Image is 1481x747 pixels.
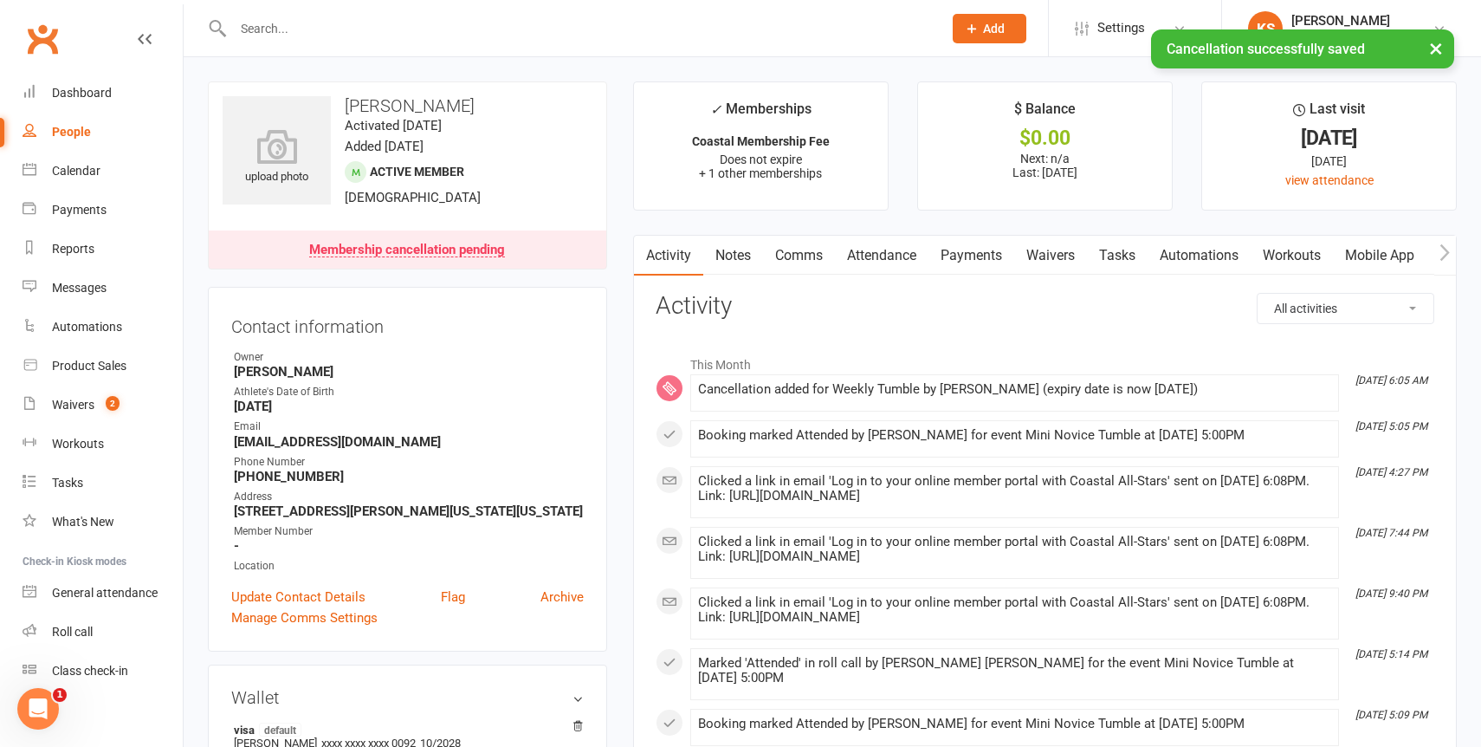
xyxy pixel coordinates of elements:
a: Clubworx [21,17,64,61]
h3: Contact information [231,310,584,336]
strong: - [234,538,584,554]
a: Archive [540,587,584,607]
i: [DATE] 4:27 PM [1355,466,1427,478]
a: Waivers [1014,236,1087,276]
div: [PERSON_NAME] [1291,13,1390,29]
i: [DATE] 5:09 PM [1355,709,1427,721]
a: Automations [23,308,183,347]
div: Booking marked Attended by [PERSON_NAME] for event Mini Novice Tumble at [DATE] 5:00PM [698,428,1331,443]
div: What's New [52,515,114,529]
a: People [23,113,183,152]
button: Add [953,14,1026,43]
strong: [STREET_ADDRESS][PERSON_NAME][US_STATE][US_STATE] [234,503,584,519]
div: Product Sales [52,359,126,373]
div: General attendance [52,586,158,600]
div: Reports [52,242,94,256]
div: Clicked a link in email 'Log in to your online member portal with Coastal All-Stars' sent on [DAT... [698,535,1331,564]
div: Dashboard [52,86,112,100]
div: Class check-in [52,664,128,678]
div: Athlete's Date of Birth [234,384,584,400]
a: Payments [928,236,1014,276]
a: General attendance kiosk mode [23,574,183,613]
div: Memberships [710,98,812,130]
i: [DATE] 9:40 PM [1355,588,1427,600]
div: Owner [234,349,584,366]
div: upload photo [223,129,331,186]
i: [DATE] 5:14 PM [1355,648,1427,660]
a: Comms [763,236,835,276]
div: Member Number [234,523,584,540]
div: People [52,125,91,139]
h3: [PERSON_NAME] [223,96,592,115]
div: Email [234,419,584,435]
a: Flag [441,587,465,607]
i: [DATE] 7:44 PM [1355,527,1427,539]
div: Phone Number [234,454,584,471]
a: Tasks [1087,236,1148,276]
div: Cancellation successfully saved [1151,29,1454,68]
time: Added [DATE] [345,139,424,154]
strong: [PERSON_NAME] [234,364,584,380]
a: Workouts [23,425,183,464]
div: [DATE] [1218,152,1440,171]
a: Waivers 2 [23,386,183,425]
strong: [PHONE_NUMBER] [234,469,584,484]
span: Settings [1097,9,1145,48]
span: Does not expire [720,153,802,166]
div: [DATE] [1218,129,1440,147]
h3: Wallet [231,688,584,707]
span: 2 [106,396,120,411]
button: × [1420,29,1452,67]
div: Calendar [52,164,100,178]
span: 1 [53,688,67,702]
div: KS [1248,11,1283,46]
a: Tasks [23,464,183,503]
div: Marked 'Attended' in roll call by [PERSON_NAME] [PERSON_NAME] for the event Mini Novice Tumble at... [698,656,1331,685]
div: Clicked a link in email 'Log in to your online member portal with Coastal All-Stars' sent on [DAT... [698,595,1331,625]
a: view attendance [1285,173,1374,187]
a: What's New [23,503,183,542]
div: Tasks [52,476,83,490]
strong: Coastal Membership Fee [692,134,830,148]
div: $ Balance [1014,98,1076,129]
div: Membership cancellation pending [309,244,505,257]
a: Messages [23,269,183,308]
a: Reports [23,230,183,269]
div: Payments [52,203,107,217]
i: [DATE] 6:05 AM [1355,374,1427,386]
div: Roll call [52,625,93,639]
div: Clicked a link in email 'Log in to your online member portal with Coastal All-Stars' sent on [DAT... [698,474,1331,503]
span: default [259,723,301,737]
div: Address [234,489,584,505]
div: Last visit [1293,98,1365,129]
div: Automations [52,320,122,334]
strong: visa [234,723,575,737]
i: [DATE] 5:05 PM [1355,420,1427,432]
a: Notes [703,236,763,276]
input: Search... [228,16,930,41]
span: + 1 other memberships [699,166,822,180]
i: ✓ [710,101,721,118]
span: Add [983,22,1005,36]
div: Location [234,558,584,575]
a: Workouts [1251,236,1333,276]
a: Dashboard [23,74,183,113]
span: [DEMOGRAPHIC_DATA] [345,190,481,205]
div: Waivers [52,398,94,412]
a: Automations [1148,236,1251,276]
iframe: Intercom live chat [17,688,59,730]
div: $0.00 [934,129,1156,147]
div: Coastal All-Stars [1291,29,1390,44]
a: Payments [23,191,183,230]
div: Booking marked Attended by [PERSON_NAME] for event Mini Novice Tumble at [DATE] 5:00PM [698,717,1331,731]
p: Next: n/a Last: [DATE] [934,152,1156,179]
a: Class kiosk mode [23,652,183,691]
h3: Activity [656,293,1434,320]
a: Update Contact Details [231,587,365,607]
time: Activated [DATE] [345,118,442,133]
a: Mobile App [1333,236,1426,276]
li: This Month [656,347,1434,374]
div: Cancellation added for Weekly Tumble by [PERSON_NAME] (expiry date is now [DATE]) [698,382,1331,397]
div: Messages [52,281,107,295]
a: Roll call [23,613,183,652]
